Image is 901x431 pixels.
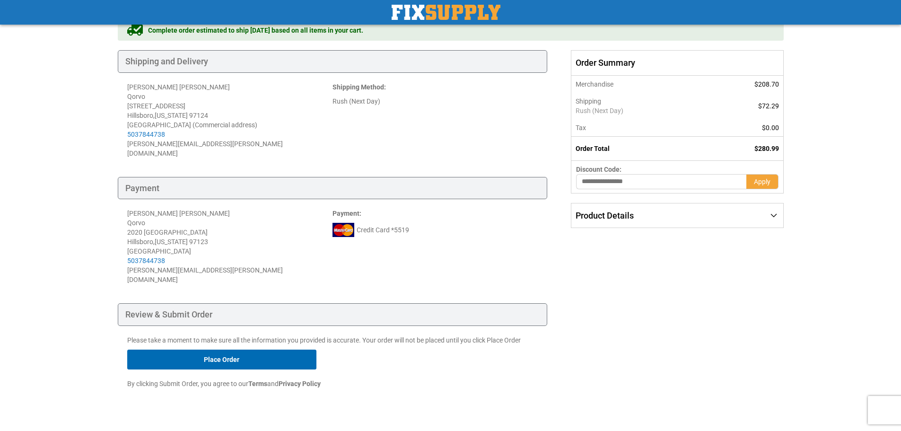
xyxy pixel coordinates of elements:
address: [PERSON_NAME] [PERSON_NAME] Qorvo [STREET_ADDRESS] Hillsboro , 97124 [GEOGRAPHIC_DATA] (Commercia... [127,82,332,158]
span: $208.70 [754,80,779,88]
span: [PERSON_NAME][EMAIL_ADDRESS][PERSON_NAME][DOMAIN_NAME] [127,266,283,283]
span: Complete order estimated to ship [DATE] based on all items in your cart. [148,26,363,35]
a: 5037844738 [127,257,165,264]
span: Rush (Next Day) [576,106,700,115]
div: [PERSON_NAME] [PERSON_NAME] Qorvo 2020 [GEOGRAPHIC_DATA] Hillsboro , 97123 [GEOGRAPHIC_DATA] [127,209,332,265]
span: Shipping Method [332,83,384,91]
img: Fix Industrial Supply [392,5,500,20]
span: Payment [332,210,359,217]
img: mc.png [332,223,354,237]
span: Discount Code: [576,166,621,173]
span: $280.99 [754,145,779,152]
strong: : [332,210,361,217]
strong: Privacy Policy [279,380,321,387]
a: store logo [392,5,500,20]
span: Product Details [576,211,634,220]
p: Please take a moment to make sure all the information you provided is accurate. Your order will n... [127,335,538,345]
th: Tax [571,119,704,137]
span: [PERSON_NAME][EMAIL_ADDRESS][PERSON_NAME][DOMAIN_NAME] [127,140,283,157]
button: Place Order [127,350,316,369]
span: Apply [754,178,770,185]
span: Shipping [576,97,601,105]
div: Rush (Next Day) [332,97,538,106]
div: Payment [118,177,548,200]
span: [US_STATE] [155,112,188,119]
span: Order Summary [571,50,783,76]
th: Merchandise [571,76,704,93]
div: Credit Card *5519 [332,223,538,237]
div: Review & Submit Order [118,303,548,326]
span: $0.00 [762,124,779,132]
button: Apply [746,174,779,189]
div: Shipping and Delivery [118,50,548,73]
p: By clicking Submit Order, you agree to our and [127,379,538,388]
strong: Terms [248,380,267,387]
strong: : [332,83,386,91]
span: $72.29 [758,102,779,110]
span: [US_STATE] [155,238,188,246]
strong: Order Total [576,145,610,152]
a: 5037844738 [127,131,165,138]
